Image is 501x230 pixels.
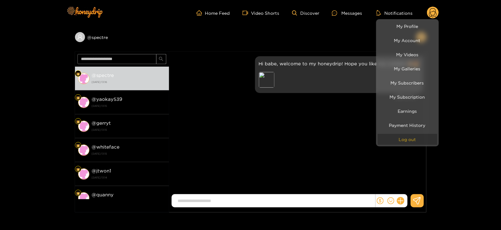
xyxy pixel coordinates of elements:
[378,77,437,88] a: My Subscribers
[378,91,437,102] a: My Subscription
[378,21,437,32] a: My Profile
[378,120,437,131] a: Payment History
[378,63,437,74] a: My Galleries
[378,106,437,117] a: Earnings
[378,49,437,60] a: My Videos
[378,35,437,46] a: My Account
[378,134,437,145] button: Log out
